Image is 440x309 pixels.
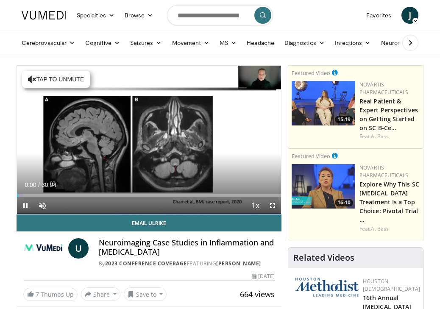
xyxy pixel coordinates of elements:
[17,197,34,214] button: Pause
[376,34,436,51] a: Neuromuscular
[99,238,275,256] h4: Neuroimaging Case Studies in Inflammation and [MEDICAL_DATA]
[252,273,275,280] div: [DATE]
[38,181,40,188] span: /
[17,194,281,197] div: Progress Bar
[292,81,355,125] a: 15:19
[22,11,67,19] img: VuMedi Logo
[68,238,89,259] a: U
[359,164,409,179] a: Novartis Pharmaceuticals
[167,5,273,25] input: Search topics, interventions
[335,116,353,123] span: 15:19
[292,81,355,125] img: 2bf30652-7ca6-4be0-8f92-973f220a5948.png.150x105_q85_crop-smart_upscale.png
[240,289,275,299] span: 664 views
[17,66,281,214] video-js: Video Player
[80,34,125,51] a: Cognitive
[25,181,36,188] span: 0:00
[371,225,389,232] a: A. Bass
[361,7,396,24] a: Favorites
[292,164,355,209] a: 16:10
[23,238,65,259] img: 2023 Conference Coverage
[99,260,275,267] div: By FEATURING
[359,180,419,224] a: Explore Why This SC [MEDICAL_DATA] Treatment Is a Top Choice: Pivotal Trial …
[23,288,78,301] a: 7 Thumbs Up
[330,34,376,51] a: Infections
[17,214,281,231] a: Email Ulrike
[371,133,389,140] a: A. Bass
[293,253,354,263] h4: Related Videos
[247,197,264,214] button: Playback Rate
[279,34,330,51] a: Diagnostics
[295,278,359,297] img: 5e4488cc-e109-4a4e-9fd9-73bb9237ee91.png.150x105_q85_autocrop_double_scale_upscale_version-0.2.png
[17,34,80,51] a: Cerebrovascular
[401,7,418,24] a: J
[359,133,420,140] div: Feat.
[42,181,56,188] span: 30:04
[359,225,420,233] div: Feat.
[216,260,261,267] a: [PERSON_NAME]
[167,34,215,51] a: Movement
[124,287,167,301] button: Save to
[359,81,409,96] a: Novartis Pharmaceuticals
[120,7,159,24] a: Browse
[125,34,167,51] a: Seizures
[22,71,90,88] button: Tap to unmute
[214,34,242,51] a: MS
[105,260,187,267] a: 2023 Conference Coverage
[292,164,355,209] img: fac2b8e8-85fa-4965-ac55-c661781e9521.png.150x105_q85_crop-smart_upscale.png
[292,69,330,77] small: Featured Video
[359,97,418,132] a: Real Patient & Expert Perspectives on Getting Started on SC B-Ce…
[264,197,281,214] button: Fullscreen
[81,287,120,301] button: Share
[36,290,39,298] span: 7
[34,197,51,214] button: Unmute
[363,278,420,292] a: Houston [DEMOGRAPHIC_DATA]
[242,34,279,51] a: Headache
[335,199,353,206] span: 16:10
[292,152,330,160] small: Featured Video
[72,7,120,24] a: Specialties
